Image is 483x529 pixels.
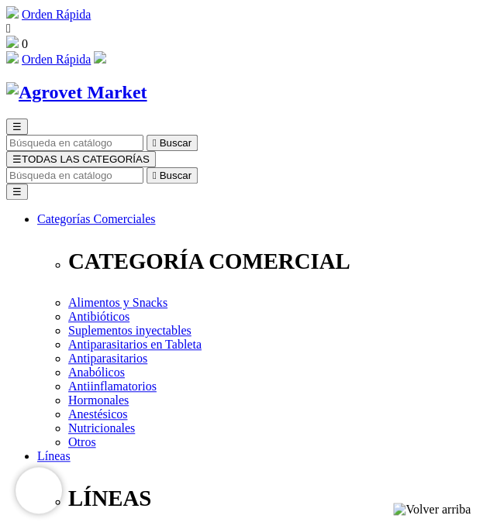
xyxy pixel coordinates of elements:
p: LÍNEAS [68,486,477,511]
a: Líneas [37,449,71,462]
a: Hormonales [68,393,129,407]
iframe: Brevo live chat [16,467,62,514]
img: Volver arriba [393,503,471,517]
a: Nutricionales [68,421,135,435]
a: Otros [68,435,96,448]
a: Anestésicos [68,407,127,421]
